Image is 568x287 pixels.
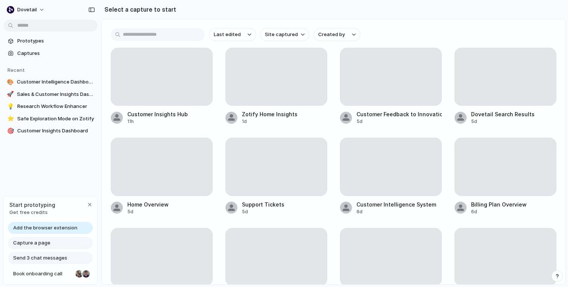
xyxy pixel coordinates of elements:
[242,208,284,215] div: 5d
[127,208,169,215] div: 5d
[13,239,50,247] span: Capture a page
[13,224,77,232] span: Add the browser extension
[17,50,95,57] span: Captures
[7,115,14,123] div: ⭐
[13,270,73,278] span: Book onboarding call
[17,91,95,98] span: Sales & Customer Insights Dashboard
[7,91,14,98] div: 🚀
[17,37,95,45] span: Prototypes
[8,67,25,73] span: Recent
[9,201,55,209] span: Start prototyping
[7,103,14,110] div: 💡
[17,6,37,14] span: dovetail
[127,118,188,125] div: 11h
[17,115,95,123] span: Safe Exploration Mode on Zotify
[357,208,436,215] div: 6d
[101,5,176,14] h2: Select a capture to start
[265,31,298,38] span: Site captured
[4,35,98,47] a: Prototypes
[4,113,98,125] a: ⭐Safe Exploration Mode on Zotify
[13,254,67,262] span: Send 3 chat messages
[471,200,527,208] div: Billing Plan Overview
[260,28,309,41] button: Site captured
[318,31,345,38] span: Created by
[4,48,98,59] a: Captures
[242,200,284,208] div: Support Tickets
[471,110,535,118] div: Dovetail Search Results
[9,209,55,216] span: Get free credits
[17,78,95,86] span: Customer Intelligence Dashboard
[242,118,298,125] div: 1d
[7,78,14,86] div: 🎨
[127,110,188,118] div: Customer Insights Hub
[357,200,436,208] div: Customer Intelligence System
[471,118,535,125] div: 5d
[214,31,241,38] span: Last edited
[357,118,442,125] div: 5d
[82,269,91,278] div: Christian Iacullo
[314,28,360,41] button: Created by
[357,110,442,118] div: Customer Feedback to Innovation
[75,269,84,278] div: Nicole Kubica
[17,127,95,135] span: Customer Insights Dashboard
[471,208,527,215] div: 6d
[4,101,98,112] a: 💡Research Workflow Enhancer
[242,110,298,118] div: Zotify Home Insights
[4,76,98,88] a: 🎨Customer Intelligence Dashboard
[4,89,98,100] a: 🚀Sales & Customer Insights Dashboard
[127,200,169,208] div: Home Overview
[8,268,93,280] a: Book onboarding call
[4,4,48,16] button: dovetail
[4,125,98,137] a: 🎯Customer Insights Dashboard
[209,28,256,41] button: Last edited
[7,127,14,135] div: 🎯
[17,103,95,110] span: Research Workflow Enhancer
